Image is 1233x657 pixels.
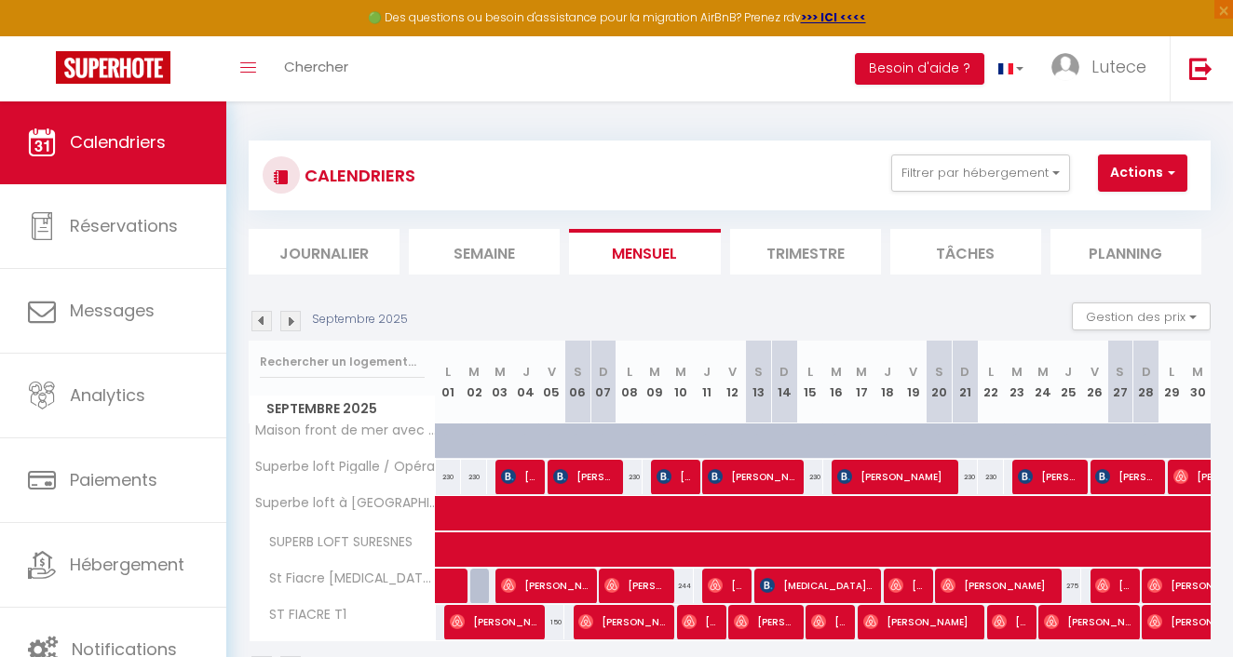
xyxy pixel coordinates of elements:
[730,229,881,275] li: Trimestre
[249,229,400,275] li: Journalier
[70,553,184,576] span: Hébergement
[901,341,927,423] th: 19
[694,341,720,423] th: 11
[548,363,556,381] abbr: V
[760,568,873,603] span: [MEDICAL_DATA][PERSON_NAME]
[252,423,439,437] span: Maison front de mer avec accès direct à la plage
[953,460,979,494] div: 230
[779,363,789,381] abbr: D
[553,459,614,494] span: [PERSON_NAME]
[1037,36,1170,101] a: ... Lutece
[599,363,608,381] abbr: D
[1037,363,1049,381] abbr: M
[935,363,943,381] abbr: S
[252,605,351,625] span: ST FIACRE T1
[513,341,539,423] th: 04
[746,341,772,423] th: 13
[992,604,1026,639] span: [PERSON_NAME]
[734,604,794,639] span: [PERSON_NAME]
[649,363,660,381] abbr: M
[849,341,875,423] th: 17
[260,345,425,379] input: Rechercher un logement...
[941,568,1053,603] span: [PERSON_NAME]
[539,341,565,423] th: 05
[728,363,737,381] abbr: V
[1081,341,1107,423] th: 26
[1091,363,1099,381] abbr: V
[927,341,953,423] th: 20
[252,460,435,474] span: Superbe loft Pigalle / Opéra
[487,341,513,423] th: 03
[250,396,435,422] span: Septembre 2025
[856,363,867,381] abbr: M
[874,341,901,423] th: 18
[708,568,742,603] span: [PERSON_NAME]
[909,363,917,381] abbr: V
[797,460,823,494] div: 230
[1116,363,1124,381] abbr: S
[1095,568,1130,603] span: [PERSON_NAME]
[409,229,560,275] li: Semaine
[1004,341,1030,423] th: 23
[252,569,439,589] span: St Fiacre [MEDICAL_DATA]
[1192,363,1203,381] abbr: M
[863,604,976,639] span: [PERSON_NAME]
[1018,459,1078,494] span: [PERSON_NAME]
[569,229,720,275] li: Mensuel
[801,9,866,25] a: >>> ICI <<<<
[564,341,590,423] th: 06
[501,568,588,603] span: [PERSON_NAME]
[1056,341,1082,423] th: 25
[657,459,691,494] span: [PERSON_NAME]
[252,532,417,553] span: SUPERB LOFT SURESNES
[823,341,849,423] th: 16
[1098,154,1187,192] button: Actions
[445,363,451,381] abbr: L
[754,363,763,381] abbr: S
[270,36,362,101] a: Chercher
[522,363,530,381] abbr: J
[590,341,616,423] th: 07
[888,568,923,603] span: [DEMOGRAPHIC_DATA][PERSON_NAME]
[70,130,166,154] span: Calendriers
[436,341,462,423] th: 01
[1107,341,1133,423] th: 27
[495,363,506,381] abbr: M
[300,154,415,196] h3: CALENDRIERS
[436,460,462,494] div: 230
[1030,341,1056,423] th: 24
[708,459,794,494] span: [PERSON_NAME]
[501,459,535,494] span: [PERSON_NAME]
[627,363,632,381] abbr: L
[682,604,716,639] span: [PERSON_NAME]
[797,341,823,423] th: 15
[703,363,711,381] abbr: J
[616,341,643,423] th: 08
[720,341,746,423] th: 12
[643,341,669,423] th: 09
[616,460,643,494] div: 230
[312,311,408,328] p: Septembre 2025
[811,604,846,639] span: [PERSON_NAME]
[891,154,1070,192] button: Filtrer par hébergement
[70,383,145,407] span: Analytics
[978,460,1004,494] div: 230
[1051,53,1079,81] img: ...
[960,363,969,381] abbr: D
[1056,569,1082,603] div: 275
[604,568,665,603] span: [PERSON_NAME]
[56,51,170,84] img: Super Booking
[252,496,439,510] span: Superbe loft à [GEOGRAPHIC_DATA]/ [GEOGRAPHIC_DATA]
[1095,459,1156,494] span: [PERSON_NAME]
[1050,229,1201,275] li: Planning
[837,459,950,494] span: [PERSON_NAME]
[574,363,582,381] abbr: S
[461,341,487,423] th: 02
[855,53,984,85] button: Besoin d'aide ?
[668,341,694,423] th: 10
[675,363,686,381] abbr: M
[450,604,536,639] span: [PERSON_NAME]
[1133,341,1159,423] th: 28
[890,229,1041,275] li: Tâches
